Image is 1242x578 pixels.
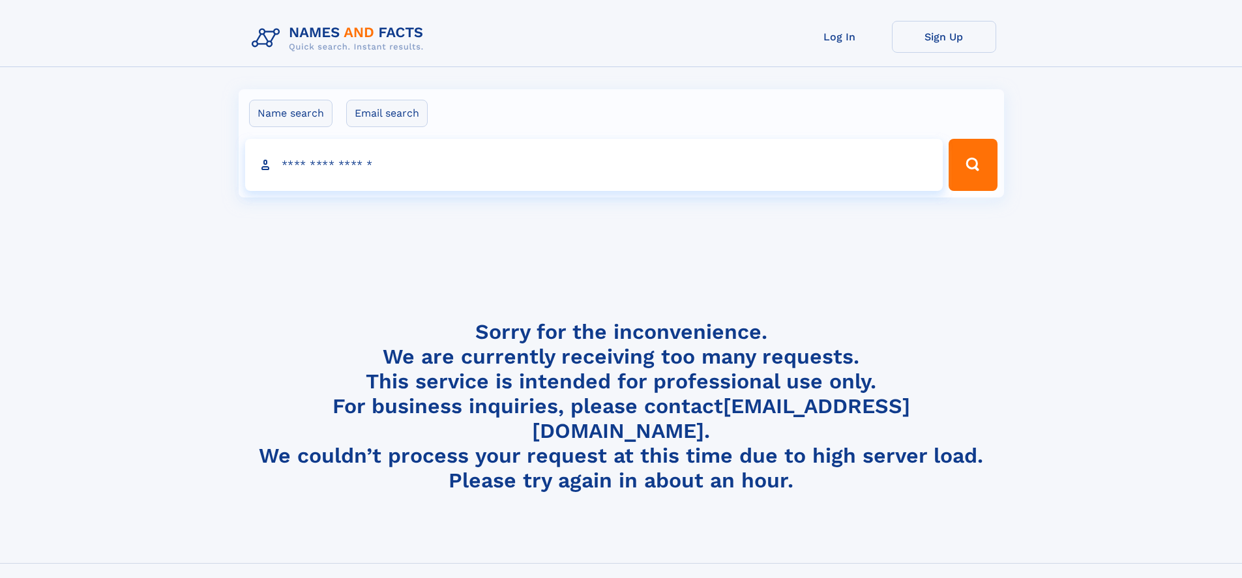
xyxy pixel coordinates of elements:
[346,100,428,127] label: Email search
[788,21,892,53] a: Log In
[532,394,910,443] a: [EMAIL_ADDRESS][DOMAIN_NAME]
[246,21,434,56] img: Logo Names and Facts
[246,319,996,493] h4: Sorry for the inconvenience. We are currently receiving too many requests. This service is intend...
[892,21,996,53] a: Sign Up
[245,139,943,191] input: search input
[949,139,997,191] button: Search Button
[249,100,333,127] label: Name search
